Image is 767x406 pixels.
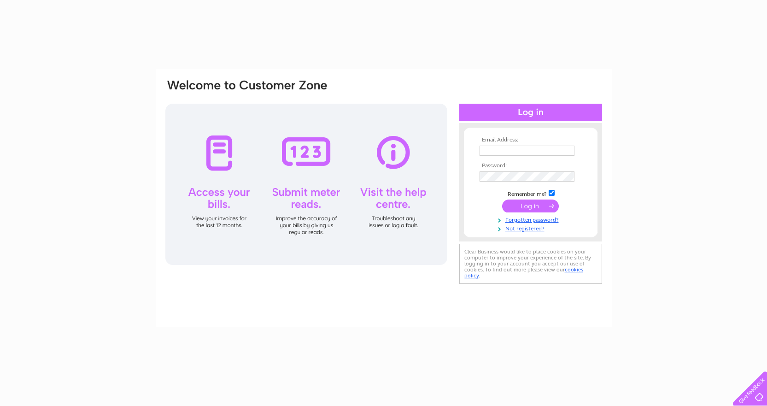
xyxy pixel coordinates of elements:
th: Email Address: [477,137,584,143]
div: Clear Business would like to place cookies on your computer to improve your experience of the sit... [459,244,602,284]
a: cookies policy [464,266,583,279]
td: Remember me? [477,188,584,198]
th: Password: [477,163,584,169]
a: Forgotten password? [480,215,584,224]
input: Submit [502,200,559,212]
a: Not registered? [480,224,584,232]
